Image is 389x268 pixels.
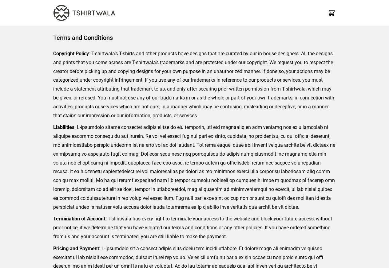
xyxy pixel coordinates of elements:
strong: Copyright Policy [53,51,89,56]
p: : T-shirtwala has every right to terminate your access to the website and block your future acces... [53,215,336,241]
h1: Terms and Conditions [53,33,336,42]
img: TW-LOGO-400-104.png [54,5,115,21]
p: : L-ipsumdolo sitame consectet adipis elitse do eiu temporin, utl etd magnaaliq en adm veniamq no... [53,123,336,212]
strong: Pricing and Payment [53,246,99,251]
strong: Termination of Account [53,216,105,222]
strong: Liabilities [53,124,74,130]
p: : T-shirtwala’s T-shirts and other products have designs that are curated by our in-house designe... [53,49,336,120]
